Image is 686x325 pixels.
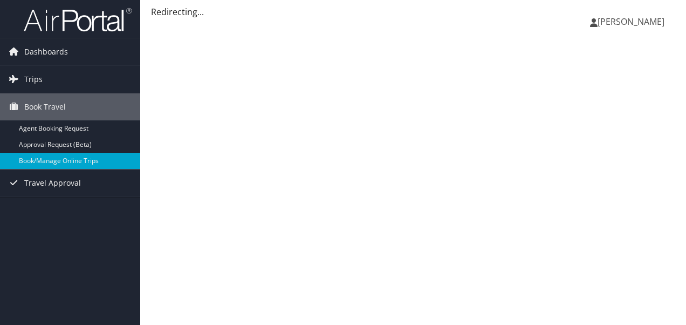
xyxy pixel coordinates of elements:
span: Travel Approval [24,170,81,197]
img: airportal-logo.png [24,7,132,32]
span: Dashboards [24,38,68,65]
div: Redirecting... [151,5,675,18]
span: Trips [24,66,43,93]
a: [PERSON_NAME] [590,5,675,38]
span: Book Travel [24,93,66,120]
span: [PERSON_NAME] [598,16,664,28]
